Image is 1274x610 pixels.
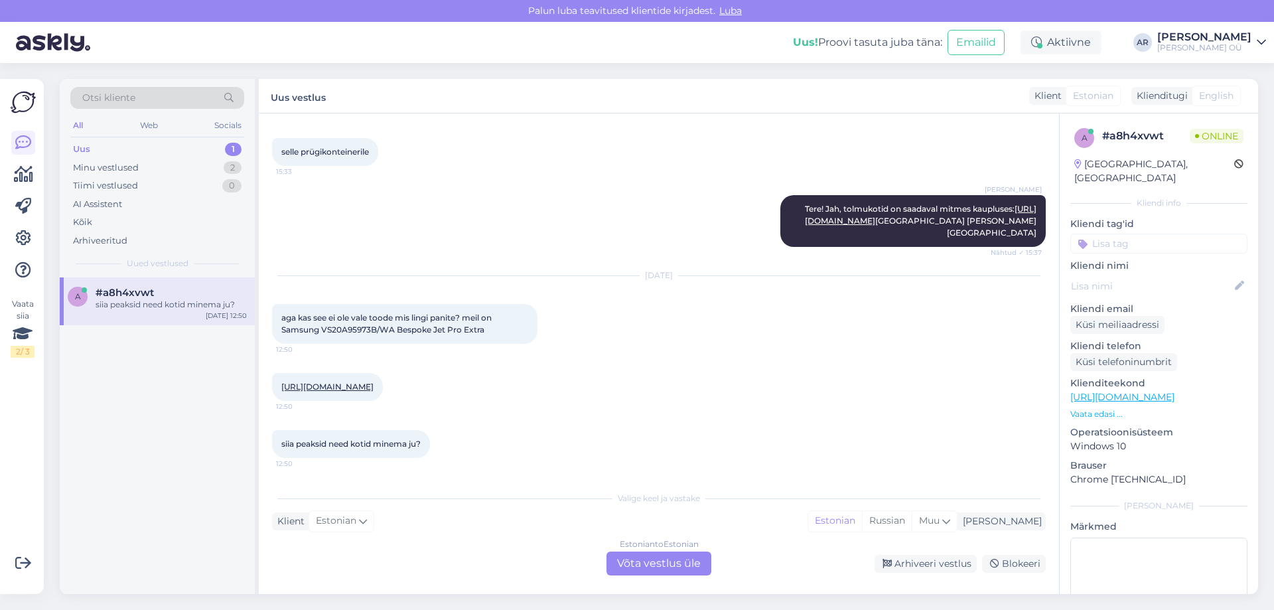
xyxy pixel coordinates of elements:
span: 12:50 [276,344,326,354]
div: Estonian [808,511,862,531]
p: Kliendi tag'id [1070,217,1247,231]
div: # a8h4xvwt [1102,128,1190,144]
div: Klient [1029,89,1062,103]
a: [PERSON_NAME][PERSON_NAME] OÜ [1157,32,1266,53]
div: Aktiivne [1021,31,1101,54]
span: English [1199,89,1234,103]
span: Uued vestlused [127,258,188,269]
div: Võta vestlus üle [606,552,711,575]
div: Küsi meiliaadressi [1070,316,1165,334]
div: Russian [862,511,912,531]
span: #a8h4xvwt [96,287,154,299]
p: Kliendi telefon [1070,339,1247,353]
span: 15:33 [276,167,326,177]
div: [PERSON_NAME] OÜ [1157,42,1251,53]
a: [URL][DOMAIN_NAME] [1070,391,1174,403]
div: Klient [272,514,305,528]
p: Kliendi email [1070,302,1247,316]
span: 12:50 [276,459,326,469]
span: siia peaksid need kotid minema ju? [281,439,421,449]
div: [PERSON_NAME] [957,514,1042,528]
input: Lisa nimi [1071,279,1232,293]
span: aga kas see ei ole vale toode mis lingi panite? meil on Samsung VS20A95973B/WA Bespoke Jet Pro Extra [281,313,494,335]
p: Klienditeekond [1070,376,1247,390]
div: Arhiveeritud [73,234,127,248]
div: 2 [224,161,242,175]
a: [URL][DOMAIN_NAME] [281,382,374,392]
span: Nähtud ✓ 15:37 [991,248,1042,258]
span: a [75,291,81,301]
div: Kõik [73,216,92,229]
p: Vaata edasi ... [1070,408,1247,420]
p: Kliendi nimi [1070,259,1247,273]
img: Askly Logo [11,90,36,115]
div: 2 / 3 [11,346,35,358]
span: Online [1190,129,1243,143]
div: [PERSON_NAME] [1070,500,1247,512]
p: Windows 10 [1070,439,1247,453]
b: Uus! [793,36,818,48]
div: AR [1133,33,1152,52]
span: a [1082,133,1088,143]
div: Kliendi info [1070,197,1247,209]
div: 1 [225,143,242,156]
div: [DATE] 12:50 [206,311,247,321]
div: [GEOGRAPHIC_DATA], [GEOGRAPHIC_DATA] [1074,157,1234,185]
div: Küsi telefoninumbrit [1070,353,1177,371]
div: Arhiveeri vestlus [875,555,977,573]
div: [PERSON_NAME] [1157,32,1251,42]
div: Uus [73,143,90,156]
p: Operatsioonisüsteem [1070,425,1247,439]
p: Chrome [TECHNICAL_ID] [1070,473,1247,487]
div: Klienditugi [1131,89,1188,103]
span: selle prügikonteinerile [281,147,369,157]
div: Tiimi vestlused [73,179,138,192]
div: All [70,117,86,134]
div: Estonian to Estonian [620,538,699,550]
div: Minu vestlused [73,161,139,175]
div: AI Assistent [73,198,122,211]
input: Lisa tag [1070,234,1247,254]
div: Socials [212,117,244,134]
label: Uus vestlus [271,87,326,105]
span: Estonian [1073,89,1113,103]
p: Märkmed [1070,520,1247,534]
button: Emailid [948,30,1005,55]
span: Estonian [316,514,356,528]
div: [DATE] [272,269,1046,281]
div: Valige keel ja vastake [272,493,1046,504]
span: Otsi kliente [82,91,135,105]
div: 0 [222,179,242,192]
span: Luba [715,5,746,17]
div: Blokeeri [982,555,1046,573]
div: Web [137,117,161,134]
div: siia peaksid need kotid minema ju? [96,299,247,311]
div: Proovi tasuta juba täna: [793,35,942,50]
span: Tere! Jah, tolmukotid on saadaval mitmes kaupluses: [GEOGRAPHIC_DATA] [PERSON_NAME][GEOGRAPHIC_DATA] [805,204,1036,238]
span: Muu [919,514,940,526]
div: Vaata siia [11,298,35,358]
p: Brauser [1070,459,1247,473]
span: [PERSON_NAME] [985,185,1042,194]
span: 12:50 [276,402,326,412]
